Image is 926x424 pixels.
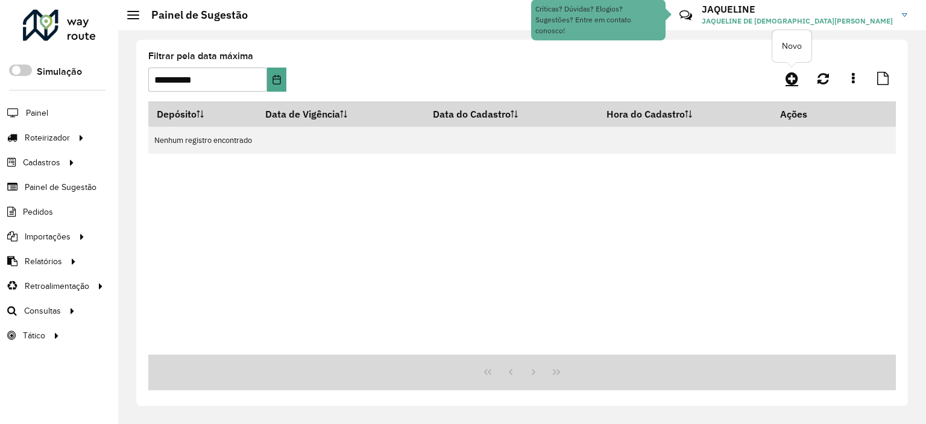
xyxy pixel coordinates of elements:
span: Painel [26,107,48,119]
span: Roteirizador [25,131,70,144]
h3: JAQUELINE [702,4,893,15]
th: Data do Cadastro [425,101,598,127]
span: JAQUELINE DE [DEMOGRAPHIC_DATA][PERSON_NAME] [702,16,893,27]
span: Retroalimentação [25,280,89,293]
th: Data de Vigência [257,101,425,127]
span: Relatórios [25,255,62,268]
th: Depósito [148,101,257,127]
span: Pedidos [23,206,53,218]
span: Cadastros [23,156,60,169]
button: Choose Date [267,68,286,92]
div: Novo [772,30,811,62]
th: Hora do Cadastro [598,101,772,127]
th: Ações [772,101,845,127]
td: Nenhum registro encontrado [148,127,896,154]
span: Consultas [24,305,61,317]
label: Simulação [37,65,82,79]
a: Contato Rápido [673,2,699,28]
span: Tático [23,329,45,342]
label: Filtrar pela data máxima [148,49,253,63]
span: Importações [25,230,71,243]
span: Painel de Sugestão [25,181,96,194]
h2: Painel de Sugestão [139,8,248,22]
